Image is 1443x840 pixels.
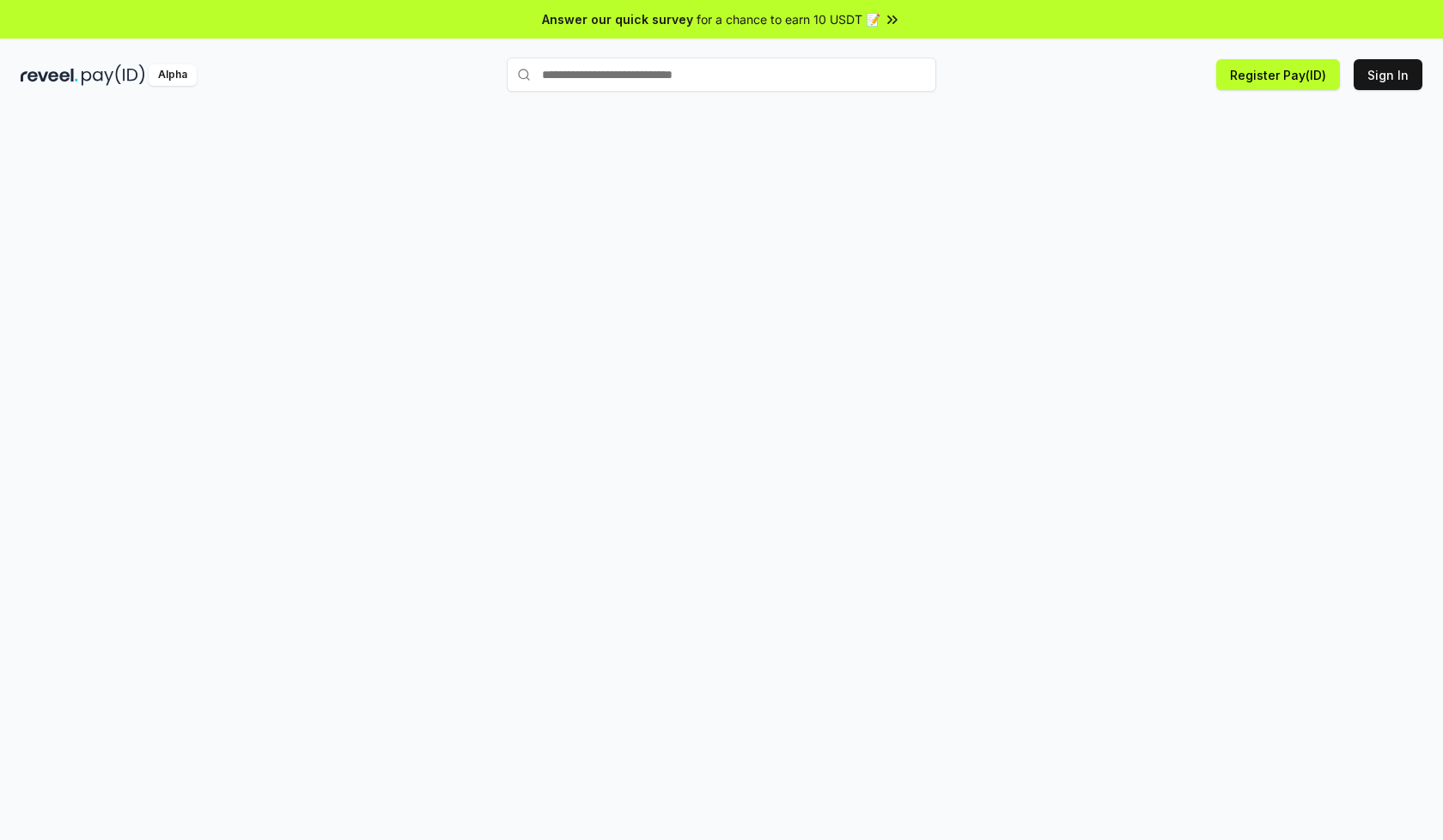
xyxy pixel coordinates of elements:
[149,64,197,86] div: Alpha
[697,10,880,28] span: for a chance to earn 10 USDT 📝
[1216,59,1340,90] button: Register Pay(ID)
[82,64,145,86] img: pay_id
[21,64,78,86] img: reveel_dark
[542,10,693,28] span: Answer our quick survey
[1354,59,1422,90] button: Sign In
